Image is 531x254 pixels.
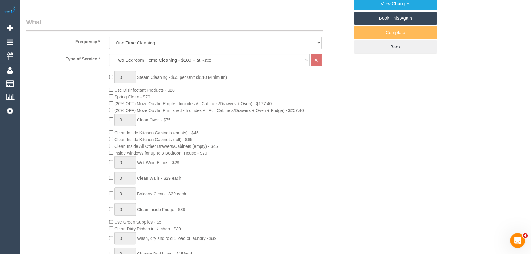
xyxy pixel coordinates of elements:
[114,226,181,231] span: Clean Dirty Dishes in Kitchen - $39
[137,117,171,122] span: Clean Oven - $75
[354,12,437,25] a: Book This Again
[137,236,216,241] span: Wash, dry and fold 1 load of laundry - $39
[137,191,186,196] span: Balcony Clean - $39 each
[137,176,181,181] span: Clean Walls - $29 each
[21,54,105,62] label: Type of Service *
[114,151,207,156] span: Inside windows for up to 3 Bedroom House - $79
[114,130,199,135] span: Clean Inside Kitchen Cabinets (empty) - $45
[114,101,272,106] span: (20% OFF) Move Out/In (Empty - Includes All Cabinets/Drawers + Oven) - $177.40
[26,17,323,31] legend: What
[523,233,528,238] span: 4
[114,137,192,142] span: Clean Inside Kitchen Cabinets (full) - $65
[21,37,105,45] label: Frequency *
[114,220,161,225] span: Use Green Supplies - $5
[137,207,185,212] span: Clean Inside Fridge - $39
[137,160,179,165] span: Wet Wipe Blinds - $29
[114,88,175,93] span: Use Disinfectant Products - $20
[354,40,437,53] a: Back
[114,94,150,99] span: Spring Clean - $70
[114,144,218,149] span: Clean Inside All Other Drawers/Cabinets (empty) - $45
[114,108,304,113] span: (20% OFF) Move Out/In (Furnished - Includes All Full Cabinets/Drawers + Oven + Fridge) - $257.40
[137,75,227,80] span: Steam Cleaning - $55 per Unit ($110 Minimum)
[4,6,16,15] img: Automaid Logo
[510,233,525,248] iframe: Intercom live chat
